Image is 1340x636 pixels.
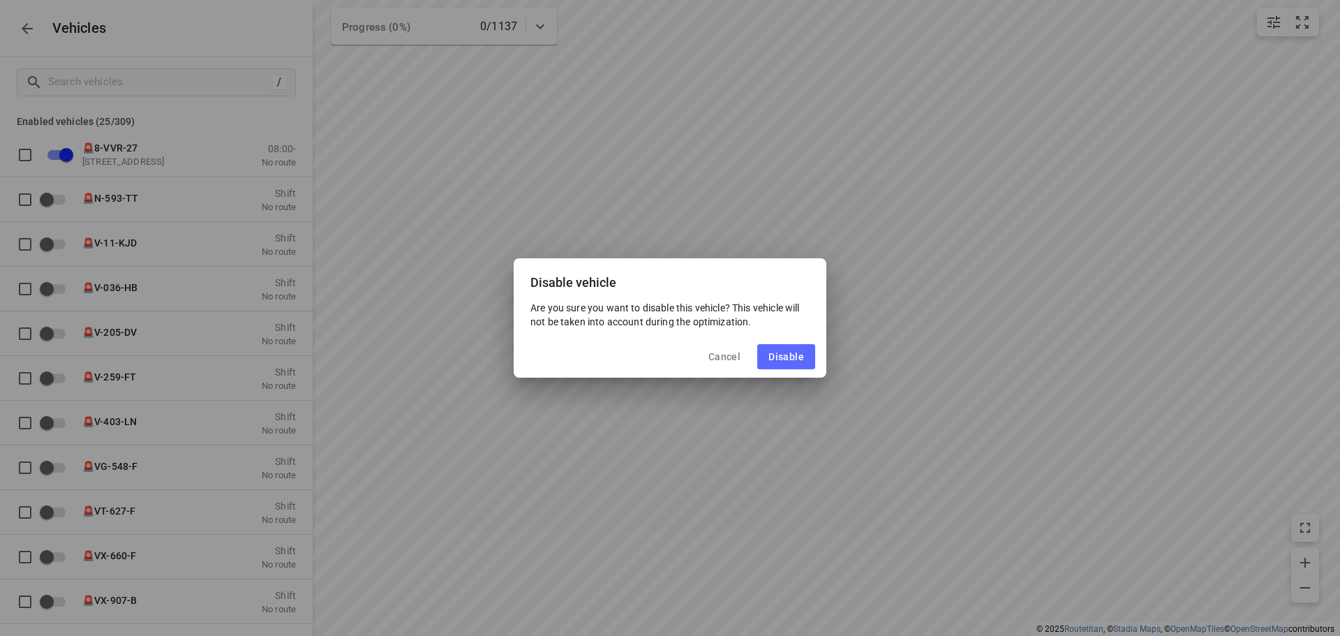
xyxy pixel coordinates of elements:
div: Disable vehicle [514,258,826,301]
span: Disable [768,351,804,362]
p: Are you sure you want to disable this vehicle? This vehicle will not be taken into account during... [530,301,810,329]
button: Cancel [697,344,752,369]
button: Disable [757,344,815,369]
span: Cancel [708,351,740,362]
